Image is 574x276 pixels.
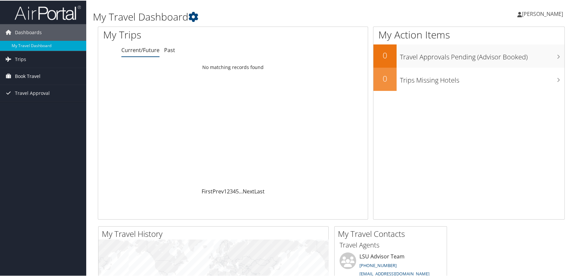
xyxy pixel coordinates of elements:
[102,228,328,239] h2: My Travel History
[15,50,26,67] span: Trips
[239,187,243,194] span: …
[373,67,564,90] a: 0Trips Missing Hotels
[15,4,81,20] img: airportal-logo.png
[213,187,224,194] a: Prev
[340,240,442,249] h3: Travel Agents
[373,27,564,41] h1: My Action Items
[15,67,40,84] span: Book Travel
[15,84,50,101] span: Travel Approval
[202,187,213,194] a: First
[359,270,429,276] a: [EMAIL_ADDRESS][DOMAIN_NAME]
[373,72,397,84] h2: 0
[254,187,265,194] a: Last
[224,187,227,194] a: 1
[93,9,411,23] h1: My Travel Dashboard
[400,48,564,61] h3: Travel Approvals Pending (Advisor Booked)
[359,262,397,268] a: [PHONE_NUMBER]
[338,228,447,239] h2: My Travel Contacts
[15,24,42,40] span: Dashboards
[517,3,570,23] a: [PERSON_NAME]
[98,61,368,73] td: No matching records found
[522,10,563,17] span: [PERSON_NAME]
[243,187,254,194] a: Next
[121,46,159,53] a: Current/Future
[373,49,397,60] h2: 0
[373,44,564,67] a: 0Travel Approvals Pending (Advisor Booked)
[103,27,250,41] h1: My Trips
[400,72,564,84] h3: Trips Missing Hotels
[230,187,233,194] a: 3
[164,46,175,53] a: Past
[236,187,239,194] a: 5
[227,187,230,194] a: 2
[233,187,236,194] a: 4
